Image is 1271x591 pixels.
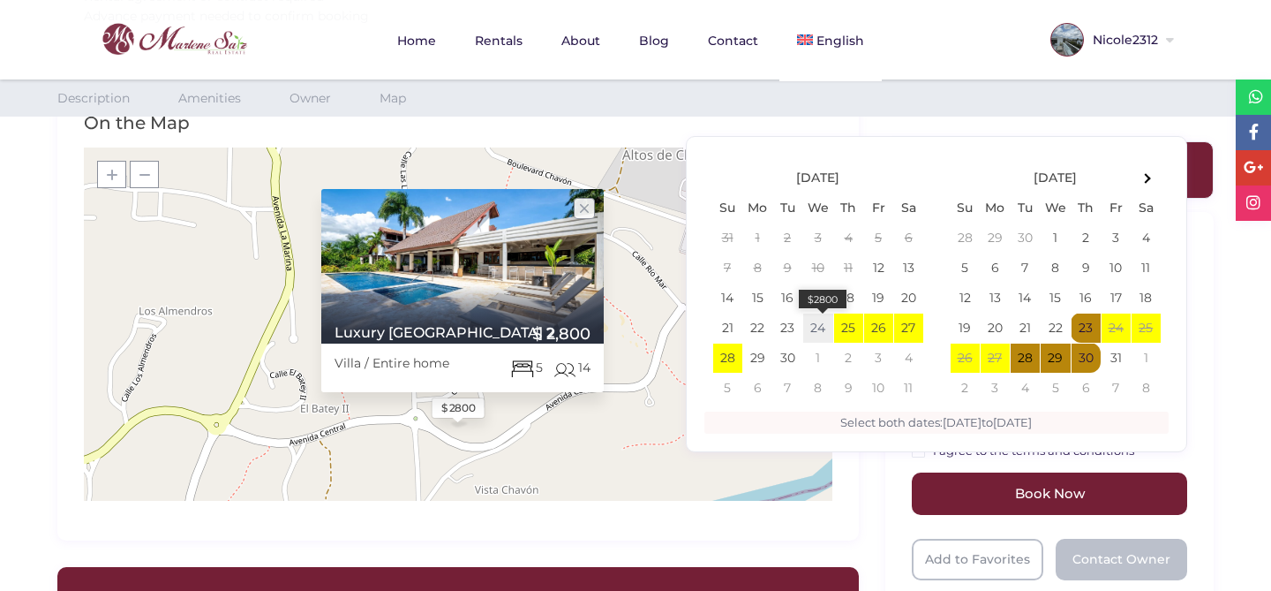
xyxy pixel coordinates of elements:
[893,313,923,343] td: 27
[742,373,772,403] td: 6
[802,373,833,403] td: 8
[950,373,980,403] td: 2
[893,253,923,283] td: 13
[1101,343,1131,373] td: 31
[912,539,1043,580] div: Add to Favorites
[893,193,923,223] th: Sa
[1056,539,1187,580] div: Contact Owner
[532,329,590,334] div: $ 2,800
[1071,253,1101,283] td: 9
[980,283,1010,313] td: 13
[712,283,742,313] td: 14
[816,33,864,49] span: English
[802,193,833,223] th: We
[742,193,772,223] th: Mo
[893,223,923,253] td: 6
[802,253,833,283] td: 10
[1040,193,1071,223] th: We
[943,415,981,429] span: [DATE]
[1071,343,1101,373] td: 30
[1040,223,1071,253] td: 1
[704,412,1169,434] div: Select both dates: to
[802,313,833,343] td: 24
[863,373,893,403] td: 10
[912,473,1187,515] input: Book Now
[893,343,923,373] td: 4
[950,343,980,373] td: 26
[742,343,772,373] td: 29
[1040,373,1071,403] td: 5
[980,343,1010,373] td: 27
[893,283,923,313] td: 20
[380,88,406,108] a: Map
[893,373,923,403] td: 11
[802,223,833,253] td: 3
[1071,373,1101,403] td: 6
[772,253,802,283] td: 9
[772,223,802,253] td: 2
[802,343,833,373] td: 1
[1071,313,1101,343] td: 23
[1131,373,1161,403] td: 8
[1131,253,1161,283] td: 11
[772,373,802,403] td: 7
[863,343,893,373] td: 3
[950,283,980,313] td: 12
[511,354,543,377] span: 5
[441,400,476,416] div: $ 2800
[1084,34,1162,46] span: Nicole2312
[863,283,893,313] td: 19
[1101,313,1131,343] td: 24
[178,88,241,108] a: Amenities
[833,343,863,373] td: 2
[1040,253,1071,283] td: 8
[863,253,893,283] td: 12
[1131,343,1161,373] td: 1
[833,223,863,253] td: 4
[1040,343,1071,373] td: 29
[1131,193,1161,223] th: Sa
[321,324,561,341] a: Luxury [GEOGRAPHIC_DATA] 2
[84,109,832,134] h2: On the Map
[712,313,742,343] td: 21
[950,223,980,253] td: 28
[1131,313,1161,343] td: 25
[75,19,252,60] img: logo
[742,283,772,313] td: 15
[321,344,463,383] div: Villa / Entire home
[833,283,863,313] td: 18
[1010,223,1040,253] td: 30
[1010,193,1040,223] th: Tu
[950,313,980,343] td: 19
[950,193,980,223] th: Su
[290,88,331,108] a: Owner
[772,283,802,313] td: 16
[772,193,802,223] th: Tu
[863,313,893,343] td: 26
[1071,223,1101,253] td: 2
[553,354,590,377] span: 14
[712,223,742,253] td: 31
[712,193,742,223] th: Su
[1010,373,1040,403] td: 4
[833,253,863,283] td: 11
[712,373,742,403] td: 5
[980,193,1010,223] th: Mo
[57,88,130,108] a: Description
[712,343,742,373] td: 28
[980,373,1010,403] td: 3
[1101,223,1131,253] td: 3
[1101,253,1131,283] td: 10
[1101,193,1131,223] th: Fr
[1010,253,1040,283] td: 7
[833,373,863,403] td: 9
[863,193,893,223] th: Fr
[742,253,772,283] td: 8
[1101,283,1131,313] td: 17
[798,289,847,309] div: $2800
[980,313,1010,343] td: 20
[993,415,1032,429] span: [DATE]
[833,313,863,343] td: 25
[742,163,893,193] th: [DATE]
[950,253,980,283] td: 5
